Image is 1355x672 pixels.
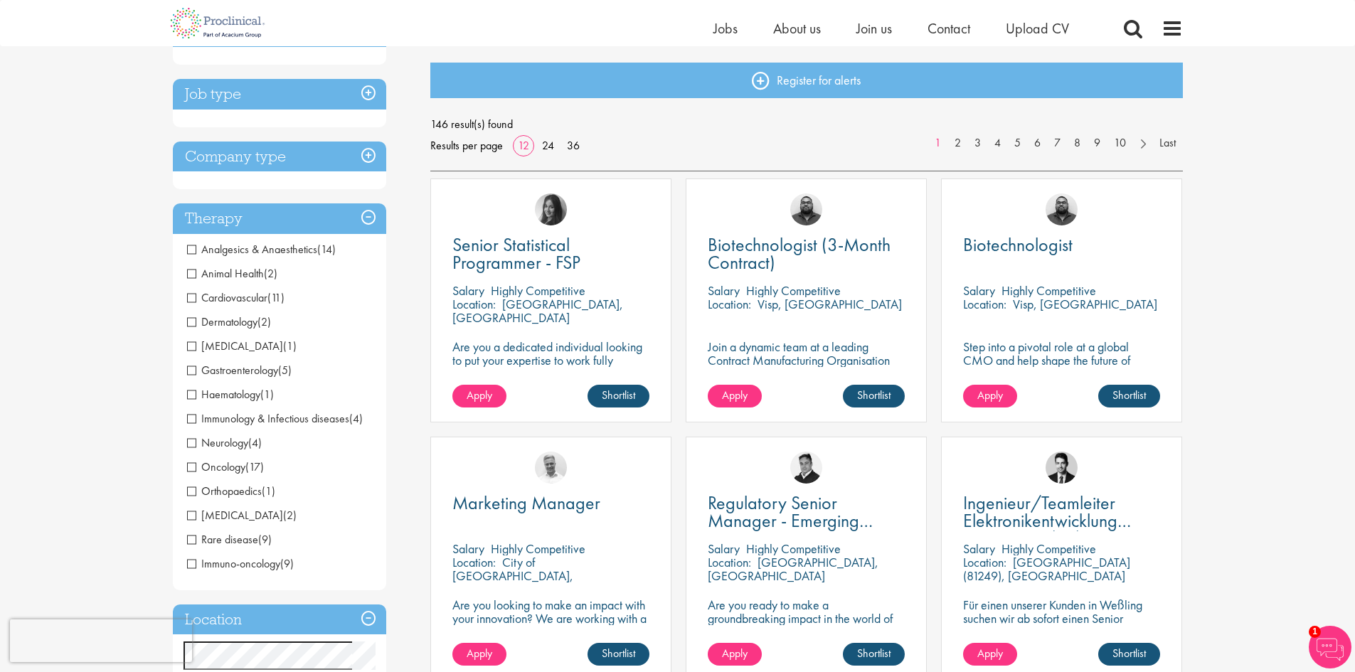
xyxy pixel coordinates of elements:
a: Jobs [713,19,738,38]
span: Senior Statistical Programmer - FSP [452,233,580,274]
p: Highly Competitive [491,540,585,557]
a: Ingenieur/Teamleiter Elektronikentwicklung Aviation (m/w/d) [963,494,1160,530]
span: Analgesics & Anaesthetics [187,242,336,257]
a: Thomas Wenig [1046,452,1078,484]
a: Upload CV [1006,19,1069,38]
span: Salary [963,282,995,299]
a: Apply [708,385,762,407]
p: [GEOGRAPHIC_DATA] (81249), [GEOGRAPHIC_DATA] [963,554,1130,584]
a: About us [773,19,821,38]
p: Are you a dedicated individual looking to put your expertise to work fully flexibly in a remote p... [452,340,649,380]
span: Location: [708,554,751,570]
p: Visp, [GEOGRAPHIC_DATA] [758,296,902,312]
p: Are you ready to make a groundbreaking impact in the world of biotechnology? Join a growing compa... [708,598,905,666]
a: 12 [513,138,534,153]
a: 3 [967,135,988,151]
span: (2) [257,314,271,329]
span: Biotechnologist (3-Month Contract) [708,233,891,274]
span: (4) [248,435,262,450]
span: (14) [317,242,336,257]
span: Oncology [187,459,245,474]
span: (9) [258,532,272,547]
span: Cardiovascular [187,290,285,305]
span: (2) [283,508,297,523]
span: Regulatory Senior Manager - Emerging Markets [708,491,873,550]
span: (5) [278,363,292,378]
p: Are you looking to make an impact with your innovation? We are working with a well-established ph... [452,598,649,666]
span: (1) [260,387,274,402]
span: [MEDICAL_DATA] [187,338,283,353]
span: Immunology & Infectious diseases [187,411,363,426]
span: Cardiovascular [187,290,267,305]
p: Step into a pivotal role at a global CMO and help shape the future of healthcare manufacturing. [963,340,1160,380]
a: Contact [928,19,970,38]
span: Salary [708,540,740,557]
p: Visp, [GEOGRAPHIC_DATA] [1013,296,1157,312]
span: Location: [708,296,751,312]
a: Join us [856,19,892,38]
a: Marketing Manager [452,494,649,512]
a: 10 [1107,135,1133,151]
a: 36 [562,138,585,153]
span: Apply [722,646,748,661]
a: 4 [987,135,1008,151]
p: Highly Competitive [746,540,841,557]
span: Ingenieur/Teamleiter Elektronikentwicklung Aviation (m/w/d) [963,491,1131,550]
h3: Job type [173,79,386,110]
span: Rare disease [187,532,258,547]
span: Biotechnologist [963,233,1073,257]
span: Apply [977,646,1003,661]
span: 1 [1309,626,1321,638]
img: Chatbot [1309,626,1351,668]
span: Location: [963,296,1006,312]
p: Join a dynamic team at a leading Contract Manufacturing Organisation (CMO) and contribute to grou... [708,340,905,407]
p: Highly Competitive [491,282,585,299]
span: Oncology [187,459,264,474]
span: Salary [452,540,484,557]
span: Location: [452,554,496,570]
span: Haematology [187,387,274,402]
span: (2) [264,266,277,281]
img: Joshua Bye [535,452,567,484]
h3: Location [173,604,386,635]
span: Salary [963,540,995,557]
span: Orthopaedics [187,484,275,498]
a: Ashley Bennett [790,193,822,225]
h3: Therapy [173,203,386,234]
span: (9) [280,556,294,571]
p: City of [GEOGRAPHIC_DATA], [GEOGRAPHIC_DATA] [452,554,573,597]
span: 146 result(s) found [430,114,1183,135]
span: Apply [467,646,492,661]
span: [MEDICAL_DATA] [187,508,283,523]
a: Apply [963,643,1017,666]
span: Orthopaedics [187,484,262,498]
span: Diabetes [187,338,297,353]
span: Animal Health [187,266,264,281]
span: Salary [452,282,484,299]
span: Gastroenterology [187,363,292,378]
span: Marketing Manager [452,491,600,515]
span: Dermatology [187,314,271,329]
span: (11) [267,290,285,305]
img: Peter Duvall [790,452,822,484]
a: Regulatory Senior Manager - Emerging Markets [708,494,905,530]
img: Heidi Hennigan [535,193,567,225]
span: Haematology [187,387,260,402]
p: [GEOGRAPHIC_DATA], [GEOGRAPHIC_DATA] [708,554,878,584]
span: Apply [467,388,492,402]
p: Highly Competitive [1001,282,1096,299]
p: Highly Competitive [746,282,841,299]
a: Ashley Bennett [1046,193,1078,225]
span: Analgesics & Anaesthetics [187,242,317,257]
a: 6 [1027,135,1048,151]
span: Immunology & Infectious diseases [187,411,349,426]
div: Company type [173,142,386,172]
